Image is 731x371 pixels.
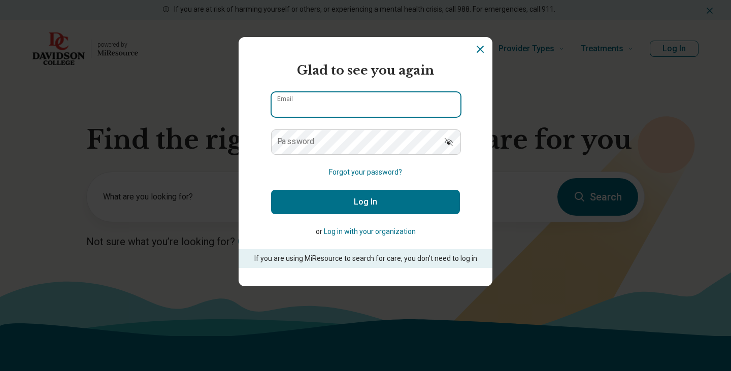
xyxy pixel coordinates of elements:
[239,37,492,286] section: Login Dialog
[324,226,416,237] button: Log in with your organization
[277,138,315,146] label: Password
[438,129,460,154] button: Show password
[277,96,293,102] label: Email
[271,190,460,214] button: Log In
[253,253,478,264] p: If you are using MiResource to search for care, you don’t need to log in
[271,226,460,237] p: or
[271,61,460,80] h2: Glad to see you again
[474,43,486,55] button: Dismiss
[329,167,402,178] button: Forgot your password?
